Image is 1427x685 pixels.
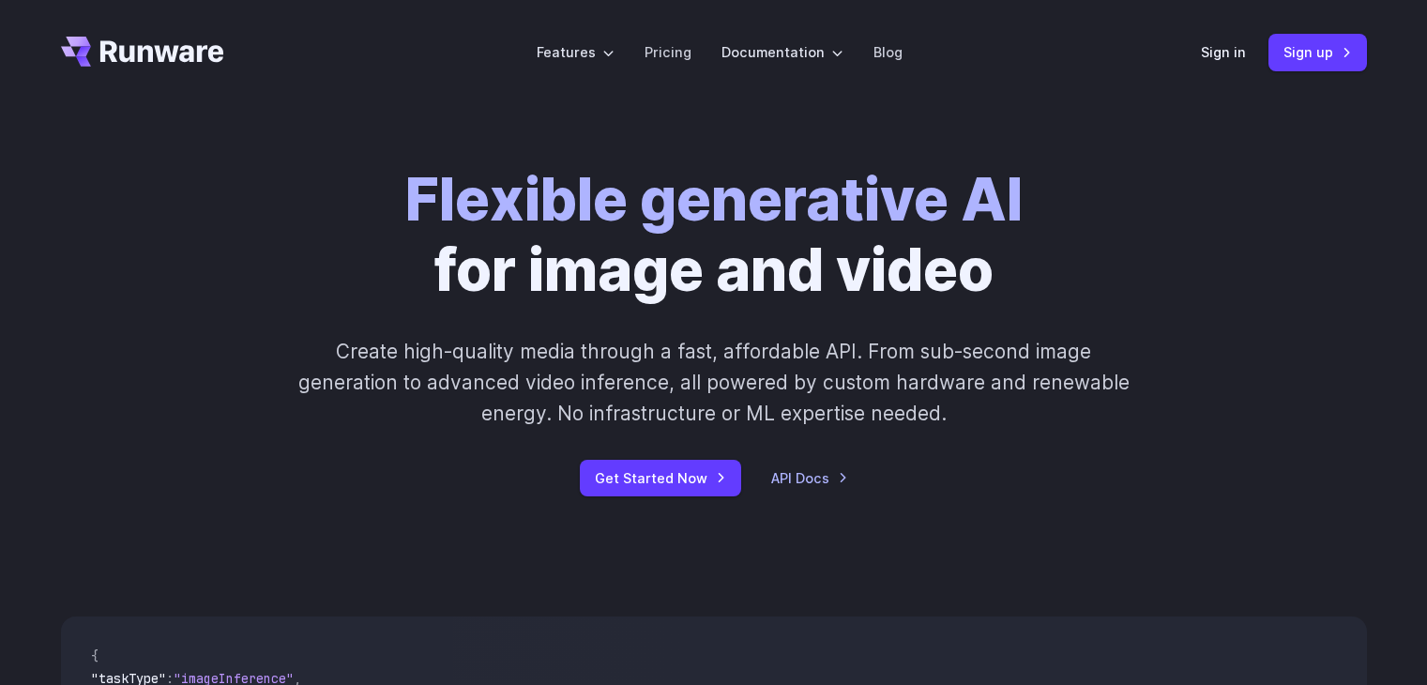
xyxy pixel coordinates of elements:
a: Sign in [1201,41,1246,63]
label: Documentation [721,41,843,63]
p: Create high-quality media through a fast, affordable API. From sub-second image generation to adv... [296,336,1131,430]
h1: for image and video [405,165,1023,306]
span: { [91,647,99,664]
a: Blog [873,41,903,63]
a: Get Started Now [580,460,741,496]
a: API Docs [771,467,848,489]
strong: Flexible generative AI [405,164,1023,235]
label: Features [537,41,615,63]
a: Pricing [645,41,691,63]
a: Sign up [1268,34,1367,70]
a: Go to / [61,37,224,67]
